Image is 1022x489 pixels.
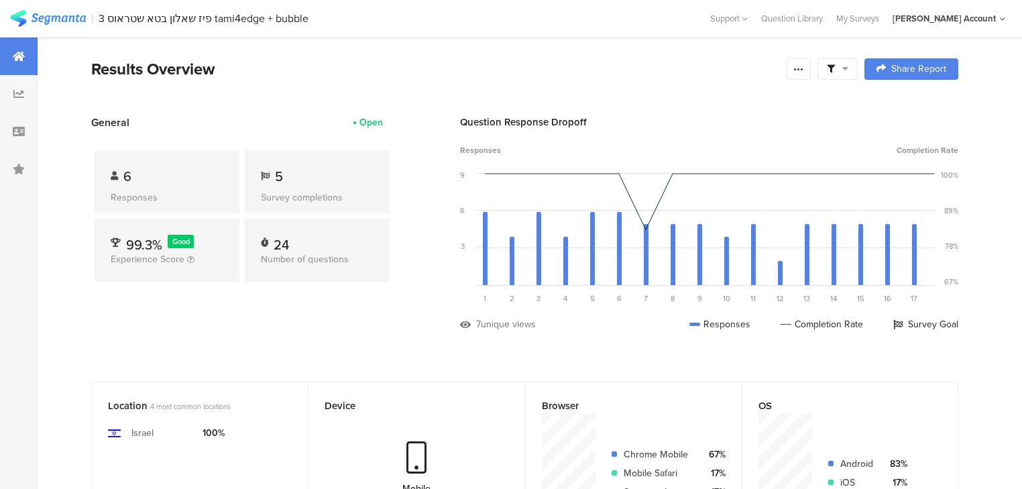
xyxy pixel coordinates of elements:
span: 10 [723,293,730,304]
div: 83% [884,457,907,471]
img: segmanta logo [10,10,86,27]
div: Location [108,398,270,413]
div: 78% [945,241,958,252]
span: 99.3% [126,235,162,255]
div: 7 [476,317,481,331]
span: Completion Rate [897,144,958,156]
div: Survey Goal [893,317,958,331]
span: 1 [484,293,486,304]
div: 89% [944,205,958,216]
div: 100% [941,170,958,180]
span: 4 most common locations [150,401,231,412]
div: Israel [131,426,154,440]
span: 3 [536,293,541,304]
span: 12 [777,293,784,304]
a: Question Library [754,12,830,25]
div: Completion Rate [781,317,863,331]
div: 9 [460,170,465,180]
div: Device [325,398,486,413]
div: Open [359,115,383,129]
span: 2 [510,293,514,304]
span: 7 [644,293,648,304]
div: | [91,11,93,26]
span: 16 [884,293,891,304]
span: 6 [123,166,131,186]
div: 3 פיז שאלון בטא שטראוס tami4edge + bubble [99,12,308,25]
span: 17 [911,293,917,304]
div: Support [710,8,748,29]
span: 9 [697,293,702,304]
span: 5 [590,293,595,304]
div: 17% [702,466,726,480]
span: 6 [617,293,622,304]
div: OS [758,398,919,413]
span: 14 [830,293,837,304]
span: 4 [563,293,567,304]
span: 15 [857,293,864,304]
div: Browser [542,398,703,413]
a: My Surveys [830,12,886,25]
span: Experience Score [111,252,184,266]
div: Question Response Dropoff [460,115,958,129]
span: Number of questions [261,252,349,266]
div: Responses [689,317,750,331]
div: Android [840,457,873,471]
span: Good [172,236,190,247]
div: [PERSON_NAME] Account [893,12,996,25]
span: 8 [671,293,675,304]
div: 67% [944,276,958,287]
div: Mobile Safari [624,466,691,480]
div: Chrome Mobile [624,447,691,461]
div: Responses [111,191,223,205]
span: 11 [750,293,756,304]
span: Responses [460,144,501,156]
div: 100% [203,426,225,440]
span: Share Report [891,64,946,74]
div: 3 [461,241,465,252]
span: 5 [275,166,283,186]
div: Results Overview [91,57,780,81]
span: 13 [803,293,810,304]
div: unique views [481,317,536,331]
span: General [91,115,129,130]
div: 6 [460,205,465,216]
div: 67% [702,447,726,461]
div: Survey completions [261,191,374,205]
div: 24 [274,235,289,248]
